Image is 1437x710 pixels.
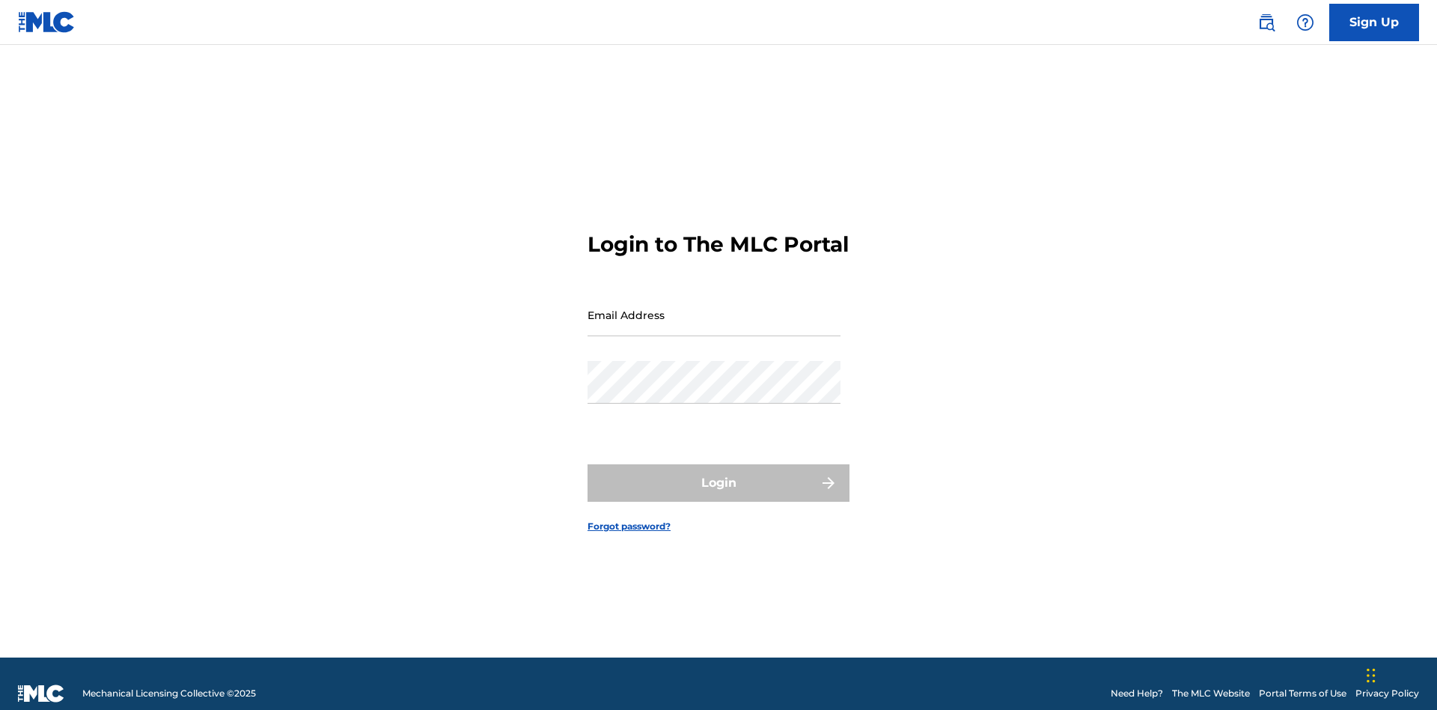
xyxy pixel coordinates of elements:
a: Need Help? [1111,687,1163,700]
a: Sign Up [1329,4,1419,41]
a: Privacy Policy [1355,687,1419,700]
h3: Login to The MLC Portal [588,231,849,258]
a: Forgot password? [588,520,671,533]
div: Help [1290,7,1320,37]
a: The MLC Website [1172,687,1250,700]
span: Mechanical Licensing Collective © 2025 [82,687,256,700]
img: logo [18,685,64,703]
img: MLC Logo [18,11,76,33]
img: search [1257,13,1275,31]
iframe: Chat Widget [1362,638,1437,710]
a: Portal Terms of Use [1259,687,1346,700]
div: Drag [1367,653,1376,698]
img: help [1296,13,1314,31]
a: Public Search [1251,7,1281,37]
